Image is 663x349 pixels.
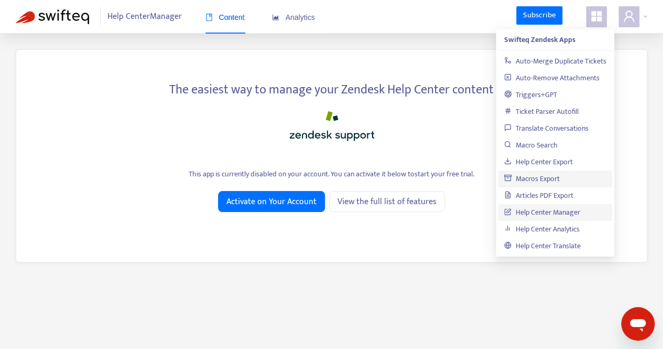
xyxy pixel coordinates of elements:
a: Auto-Merge Duplicate Tickets [504,55,606,67]
a: Translate Conversations [504,122,589,134]
span: area-chart [272,14,279,21]
a: Subscribe [516,6,562,25]
span: Analytics [272,13,315,22]
a: Help Center Export [504,156,573,168]
strong: Swifteq Zendesk Apps [504,34,575,46]
a: Macro Search [504,139,558,151]
div: The easiest way to manage your Zendesk Help Center content [32,76,631,99]
a: View the full list of features [329,191,445,212]
a: Triggers+GPT [504,89,557,101]
span: user [623,10,635,23]
img: Swifteq [16,9,89,24]
iframe: Button to launch messaging window [621,307,655,341]
span: appstore [590,10,603,23]
a: Help Center Translate [504,240,581,252]
a: Articles PDF Export [504,189,573,202]
div: This app is currently disabled on your account. You can activate it below to start your free trial . [32,168,631,179]
a: Auto-Remove Attachments [504,72,600,84]
span: View the full list of features [338,195,437,208]
a: Help Center Manager [504,206,580,218]
span: Activate on Your Account [226,195,317,208]
a: Ticket Parser Autofill [504,105,579,118]
span: Content [205,13,245,22]
span: book [205,14,213,21]
a: Macros Export [504,173,560,185]
img: zendesk_support_logo.png [279,107,384,145]
span: Help Center Manager [107,7,182,27]
a: Help Center Analytics [504,223,580,235]
button: Activate on Your Account [218,191,325,212]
